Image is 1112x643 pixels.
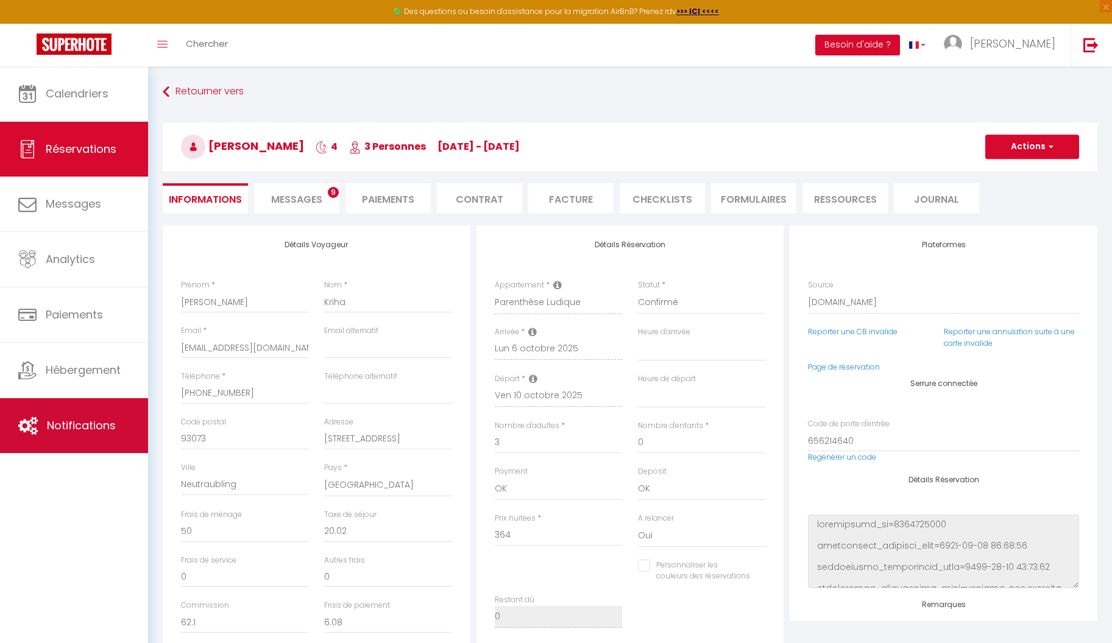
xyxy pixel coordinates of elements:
label: Prénom [181,279,210,291]
label: Arrivée [495,326,519,338]
label: Autres frais [324,555,365,566]
label: Pays [324,462,342,474]
span: Chercher [186,37,228,50]
label: Restant dû [495,594,534,606]
a: Regénérer un code [808,452,876,462]
label: Nom [324,279,342,291]
label: Adresse [324,416,353,428]
span: Réservations [46,141,116,156]
a: Retourner vers [163,81,1097,103]
label: Frais de service [181,555,236,566]
span: Paiements [46,307,103,322]
label: Source [808,279,834,291]
label: Prix nuitées [495,513,536,524]
label: Frais de paiement [324,600,390,611]
span: Messages [46,196,101,211]
h4: Détails Réservation [808,476,1079,484]
label: Téléphone alternatif [324,371,397,382]
h4: Plateformes [808,241,1079,249]
label: Taxe de séjour [324,509,377,521]
label: Nombre d'enfants [638,420,703,432]
span: 4 [316,139,338,153]
span: 3 Personnes [349,139,426,153]
label: Nombre d'adultes [495,420,559,432]
span: Analytics [46,251,95,267]
label: Heure de départ [638,373,696,385]
span: Hébergement [46,362,121,378]
li: CHECKLISTS [620,183,705,213]
label: Départ [495,373,520,385]
a: Reporter une annulation suite à une carte invalide [944,326,1075,348]
label: Frais de ménage [181,509,242,521]
img: Super Booking [37,33,112,55]
img: logout [1083,37,1099,52]
button: Besoin d'aide ? [815,35,900,55]
span: Calendriers [46,86,108,101]
label: Ville [181,462,196,474]
span: 9 [328,187,339,198]
a: >>> ICI <<<< [676,6,719,16]
a: Reporter une CB invalide [808,326,898,337]
span: [DATE] - [DATE] [437,139,520,153]
span: Messages [271,192,322,206]
span: [PERSON_NAME] [970,36,1055,51]
h4: Serrure connectée [808,379,1079,388]
span: [PERSON_NAME] [181,138,304,153]
li: Informations [163,183,248,213]
li: Journal [894,183,979,213]
a: ... [PERSON_NAME] [935,24,1071,66]
label: Email [181,325,201,337]
button: Actions [985,135,1079,159]
label: Heure d'arrivée [638,326,690,338]
a: Chercher [177,24,237,66]
label: A relancer [638,513,674,524]
label: Payment [495,466,528,477]
img: ... [944,35,962,53]
label: Code postal [181,416,226,428]
li: Contrat [437,183,522,213]
h4: Remarques [808,600,1079,609]
h4: Détails Réservation [495,241,766,249]
li: FORMULAIRES [711,183,796,213]
li: Facture [528,183,614,213]
label: Deposit [638,466,667,477]
a: Page de réservation [808,362,880,372]
h4: Détails Voyageur [181,241,452,249]
label: Statut [638,279,660,291]
li: Ressources [802,183,888,213]
span: Notifications [47,418,116,433]
li: Paiements [345,183,431,213]
label: Téléphone [181,371,220,382]
label: Commission [181,600,229,611]
label: Appartement [495,279,544,291]
label: Code de porte d'entrée [808,418,890,430]
label: Email alternatif [324,325,378,337]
